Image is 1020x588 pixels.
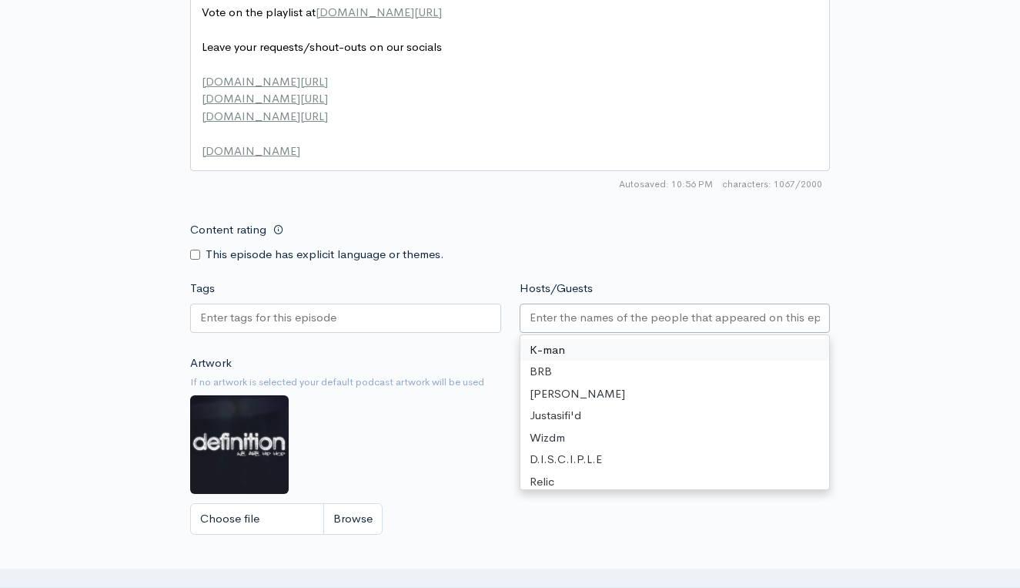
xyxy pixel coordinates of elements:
[202,74,328,89] span: [DOMAIN_NAME][URL]
[202,5,442,19] span: Vote on the playlist at
[202,109,328,123] span: [DOMAIN_NAME][URL]
[202,39,442,54] span: Leave your requests/shout-outs on our socials
[190,354,232,372] label: Artwork
[520,339,830,361] div: K-man
[520,280,593,297] label: Hosts/Guests
[619,177,713,191] span: Autosaved: 10:56 PM
[520,383,830,405] div: [PERSON_NAME]
[202,143,300,158] span: [DOMAIN_NAME]
[530,309,821,327] input: Enter the names of the people that appeared on this episode
[206,246,444,264] label: This episode has explicit language or themes.
[190,280,215,297] label: Tags
[520,427,830,449] div: Wizdm
[190,214,266,246] label: Content rating
[520,449,830,471] div: D.I.S.C.I.P.L.E
[520,471,830,493] div: Relic
[520,361,830,383] div: BRB
[316,5,442,19] span: [DOMAIN_NAME][URL]
[202,91,328,106] span: [DOMAIN_NAME][URL]
[200,309,339,327] input: Enter tags for this episode
[722,177,822,191] span: 1067/2000
[520,405,830,427] div: Justasifi'd
[190,375,830,390] small: If no artwork is selected your default podcast artwork will be used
